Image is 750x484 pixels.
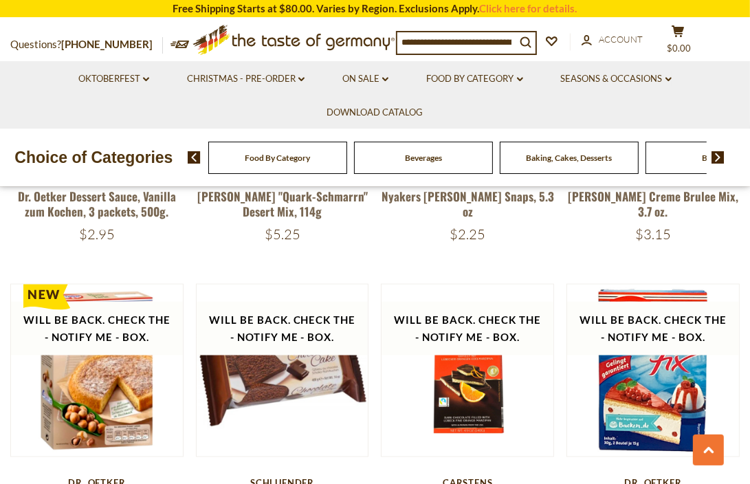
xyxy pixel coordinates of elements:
[10,36,163,54] p: Questions?
[668,43,692,54] span: $0.00
[11,285,183,456] img: Dr. Oetker Hazelnut Torte Baking Mix, 13.4 oz
[635,225,671,243] span: $3.15
[342,71,388,87] a: On Sale
[197,188,368,219] a: [PERSON_NAME] "Quark-Schmarrn" Desert Mix, 114g
[394,313,541,343] span: Will be back. Check the - Notify Me - Box.
[78,71,149,87] a: Oktoberfest
[526,153,612,163] a: Baking, Cakes, Desserts
[265,225,300,243] span: $5.25
[327,105,423,120] a: Download Catalog
[197,285,368,456] img: Schluender Chocolate Cake with Cocoa Glaze 14 oz.
[426,71,523,87] a: Food By Category
[599,34,643,45] span: Account
[405,153,442,163] a: Beverages
[79,225,115,243] span: $2.95
[209,313,356,343] span: Will be back. Check the - Notify Me - Box.
[580,313,727,343] span: Will be back. Check the - Notify Me - Box.
[18,188,176,219] a: Dr. Oetker Dessert Sauce, Vanilla zum Kochen, 3 packets, 500g.
[480,2,577,14] a: Click here for details.
[61,38,153,50] a: [PHONE_NUMBER]
[657,25,698,59] button: $0.00
[582,32,643,47] a: Account
[187,71,305,87] a: Christmas - PRE-ORDER
[568,188,738,219] a: [PERSON_NAME] Creme Brulee Mix, 3.7 oz.
[712,151,725,164] img: next arrow
[382,188,554,219] a: Nyakers [PERSON_NAME] Snaps, 5.3 oz
[561,71,672,87] a: Seasons & Occasions
[382,285,553,456] img: Carstens Luebecker Marzipan Bars with Dark Chocolate and Orange, 4.9 oz
[567,285,739,456] img: Dr. Oetker Gelatin Granules, 2 Pack,
[245,153,310,163] a: Food By Category
[188,151,201,164] img: previous arrow
[450,225,485,243] span: $2.25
